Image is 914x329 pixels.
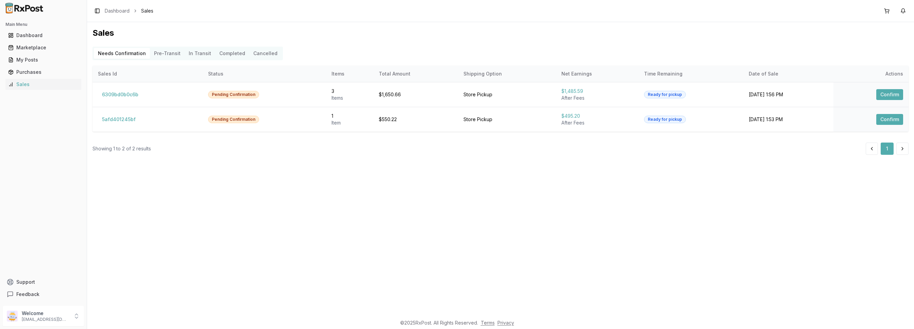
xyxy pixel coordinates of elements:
div: Marketplace [8,44,79,51]
a: Dashboard [5,29,81,42]
th: Total Amount [373,66,458,82]
div: Pending Confirmation [208,116,259,123]
div: Store Pickup [463,91,551,98]
button: Purchases [3,67,84,78]
button: 5afd401245bf [98,114,140,125]
th: Net Earnings [556,66,639,82]
button: Dashboard [3,30,84,41]
nav: breadcrumb [105,7,153,14]
h1: Sales [92,28,909,38]
div: Showing 1 to 2 of 2 results [92,145,151,152]
div: $1,650.66 [379,91,453,98]
div: Pending Confirmation [208,91,259,98]
p: [EMAIL_ADDRESS][DOMAIN_NAME] [22,317,69,322]
div: 1 [332,113,368,119]
div: Ready for pickup [644,91,686,98]
th: Status [203,66,326,82]
a: My Posts [5,54,81,66]
th: Items [326,66,373,82]
button: Cancelled [249,48,282,59]
div: $495.20 [561,113,633,119]
div: Ready for pickup [644,116,686,123]
span: Feedback [16,291,39,298]
button: 1 [881,143,894,155]
div: [DATE] 1:53 PM [749,116,828,123]
h2: Main Menu [5,22,81,27]
th: Actions [833,66,909,82]
div: Item [332,119,368,126]
div: [DATE] 1:56 PM [749,91,828,98]
img: User avatar [7,311,18,322]
a: Sales [5,78,81,91]
div: After Fees [561,119,633,126]
button: Confirm [876,114,903,125]
div: 3 [332,88,368,95]
img: RxPost Logo [3,3,46,14]
div: $1,485.59 [561,88,633,95]
div: Dashboard [8,32,79,39]
a: Dashboard [105,7,130,14]
th: Time Remaining [639,66,743,82]
button: Marketplace [3,42,84,53]
div: Item s [332,95,368,101]
button: My Posts [3,54,84,65]
a: Purchases [5,66,81,78]
button: Completed [215,48,249,59]
button: Pre-Transit [150,48,185,59]
a: Marketplace [5,42,81,54]
button: Feedback [3,288,84,300]
a: Privacy [497,320,514,326]
button: Sales [3,79,84,90]
span: Sales [141,7,153,14]
button: Needs Confirmation [94,48,150,59]
button: Confirm [876,89,903,100]
div: Purchases [8,69,79,76]
div: Store Pickup [463,116,551,123]
p: Welcome [22,310,69,317]
div: Sales [8,81,79,88]
button: In Transit [185,48,215,59]
a: Terms [481,320,495,326]
th: Shipping Option [458,66,556,82]
th: Date of Sale [743,66,833,82]
button: Support [3,276,84,288]
div: After Fees [561,95,633,101]
th: Sales Id [92,66,203,82]
div: My Posts [8,56,79,63]
div: $550.22 [379,116,453,123]
button: 6309bd0b0c6b [98,89,142,100]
